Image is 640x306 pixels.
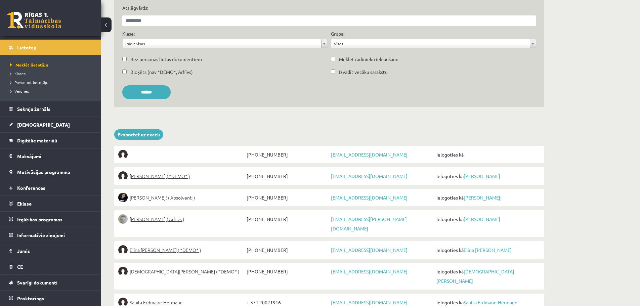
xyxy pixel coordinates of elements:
a: Sanita Erdmane-Hermane [464,299,517,305]
span: Ielogoties kā [435,214,540,224]
span: Elīna [PERSON_NAME] ( *DEMO* ) [130,245,201,255]
span: Motivācijas programma [17,169,70,175]
a: Visas [331,39,536,48]
a: Proktorings [9,291,92,306]
span: [PERSON_NAME] ( Arhīvs ) [130,214,184,224]
a: Izglītības programas [9,212,92,227]
a: Eklase [9,196,92,211]
span: [PERSON_NAME] ( *DEMO* ) [130,171,190,181]
span: Ielogoties kā [435,267,540,286]
label: Meklēt radinieku iekļaušanu [339,56,398,63]
a: Lietotāji [9,40,92,55]
span: Proktorings [17,295,44,301]
a: [PERSON_NAME] ( Arhīvs ) [118,214,245,224]
span: [PHONE_NUMBER] [245,171,329,181]
a: [DEMOGRAPHIC_DATA][PERSON_NAME] [436,268,514,284]
img: Lelde Braune [118,214,128,224]
span: [DEMOGRAPHIC_DATA] [17,122,70,128]
span: Ielogoties kā [435,150,540,159]
span: Jumis [17,248,30,254]
span: Sekmju žurnāls [17,106,50,112]
span: Izglītības programas [17,216,62,222]
a: Elīna [PERSON_NAME] ( *DEMO* ) [118,245,245,255]
a: Meklēt lietotāju [10,62,94,68]
a: [EMAIL_ADDRESS][DOMAIN_NAME] [331,247,408,253]
span: [PHONE_NUMBER] [245,214,329,224]
a: Elīna [PERSON_NAME] [464,247,512,253]
a: [EMAIL_ADDRESS][DOMAIN_NAME] [331,268,408,274]
a: [EMAIL_ADDRESS][PERSON_NAME][DOMAIN_NAME] [331,216,407,231]
span: Konferences [17,185,45,191]
span: CE [17,264,23,270]
a: Rādīt visas [123,39,327,48]
img: Sofija Anrio-Karlauska! [118,193,128,202]
a: Jumis [9,243,92,259]
a: CE [9,259,92,274]
a: Sekmju žurnāls [9,101,92,117]
label: Izvadīt vecāku sarakstu [339,69,388,76]
span: [PHONE_NUMBER] [245,193,329,202]
label: Bloķēts (nav *DEMO*, Arhīvs) [130,69,193,76]
a: [PERSON_NAME]! [464,194,502,201]
span: Klases [10,71,26,76]
span: Visas [334,39,527,48]
label: Atslēgvārds: [122,4,536,11]
span: Pievienot lietotāju [10,80,48,85]
span: Veidnes [10,88,29,94]
a: [DEMOGRAPHIC_DATA][PERSON_NAME] ( *DEMO* ) [118,267,245,276]
a: Pievienot lietotāju [10,79,94,85]
a: Maksājumi [9,148,92,164]
a: Eksportēt uz exceli [114,129,163,140]
legend: Maksājumi [17,148,92,164]
a: [PERSON_NAME]! ( Absolventi ) [118,193,245,202]
label: Klase: [122,30,135,37]
span: Svarīgi dokumenti [17,279,57,286]
span: Lietotāji [17,44,36,50]
span: Digitālie materiāli [17,137,57,143]
span: Ielogoties kā [435,245,540,255]
span: Eklase [17,201,32,207]
a: [EMAIL_ADDRESS][DOMAIN_NAME] [331,173,408,179]
a: Klases [10,71,94,77]
label: Bez personas lietas dokumentiem [130,56,202,63]
a: [DEMOGRAPHIC_DATA] [9,117,92,132]
a: [PERSON_NAME] [464,216,500,222]
span: Meklēt lietotāju [10,62,48,68]
a: Rīgas 1. Tālmācības vidusskola [7,12,61,29]
span: [PHONE_NUMBER] [245,150,329,159]
img: Elīna Elizabete Ancveriņa [118,171,128,181]
a: Veidnes [10,88,94,94]
span: Ielogoties kā [435,171,540,181]
a: [EMAIL_ADDRESS][DOMAIN_NAME] [331,194,408,201]
a: [EMAIL_ADDRESS][DOMAIN_NAME] [331,299,408,305]
a: [PERSON_NAME] [464,173,500,179]
span: Rādīt visas [125,39,318,48]
a: Konferences [9,180,92,195]
span: Ielogoties kā [435,193,540,202]
a: Informatīvie ziņojumi [9,227,92,243]
span: Informatīvie ziņojumi [17,232,65,238]
img: Elīna Jolanta Bunce [118,245,128,255]
img: Krista Kristiāna Dumbre [118,267,128,276]
a: Digitālie materiāli [9,133,92,148]
span: [PERSON_NAME]! ( Absolventi ) [130,193,195,202]
label: Grupa: [331,30,344,37]
a: [PERSON_NAME] ( *DEMO* ) [118,171,245,181]
a: [EMAIL_ADDRESS][DOMAIN_NAME] [331,151,408,158]
span: [PHONE_NUMBER] [245,267,329,276]
span: [DEMOGRAPHIC_DATA][PERSON_NAME] ( *DEMO* ) [130,267,239,276]
span: [PHONE_NUMBER] [245,245,329,255]
a: Motivācijas programma [9,164,92,180]
a: Svarīgi dokumenti [9,275,92,290]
